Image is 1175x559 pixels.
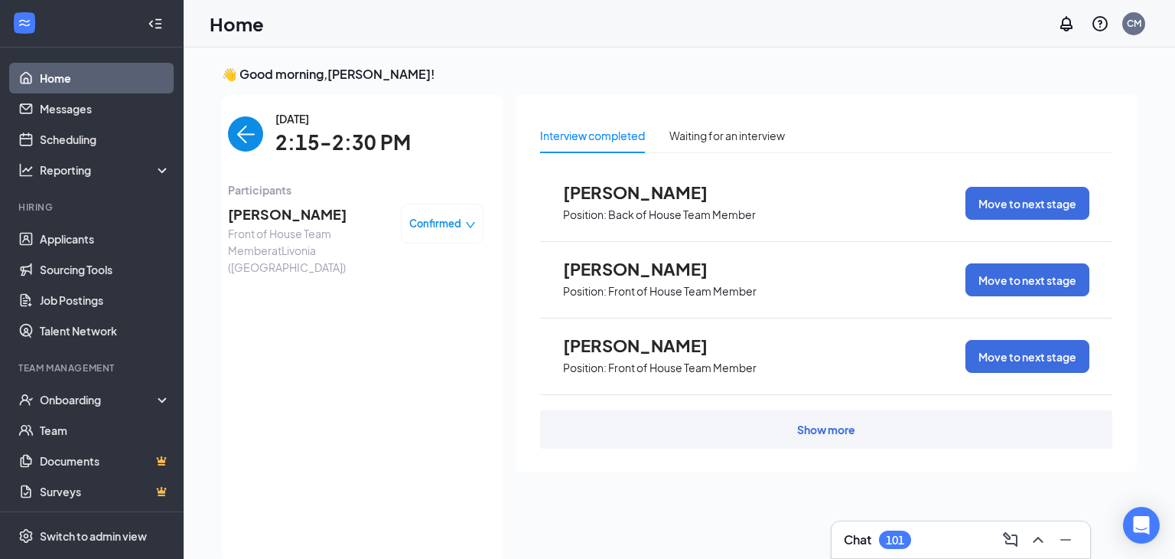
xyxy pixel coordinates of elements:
[228,204,389,225] span: [PERSON_NAME]
[275,127,411,159] span: 2:15-2:30 PM
[563,361,607,375] p: Position:
[886,534,904,547] div: 101
[18,392,34,407] svg: UserCheck
[228,181,483,198] span: Participants
[1001,531,1020,549] svg: ComposeMessage
[210,11,264,37] h1: Home
[18,528,34,544] svg: Settings
[1057,15,1076,33] svg: Notifications
[563,259,731,279] span: [PERSON_NAME]
[40,254,171,285] a: Sourcing Tools
[797,422,855,437] div: Show more
[18,162,34,178] svg: Analysis
[40,415,171,446] a: Team
[1127,17,1141,30] div: CM
[40,93,171,124] a: Messages
[228,116,263,152] button: back-button
[1056,531,1075,549] svg: Minimize
[40,392,158,407] div: Onboarding
[18,201,168,214] div: Hiring
[40,446,171,476] a: DocumentsCrown
[409,216,461,231] span: Confirmed
[40,124,171,155] a: Scheduling
[40,315,171,346] a: Talent Network
[148,16,163,31] svg: Collapse
[1026,528,1050,552] button: ChevronUp
[1053,528,1078,552] button: Minimize
[669,127,785,144] div: Waiting for an interview
[608,284,757,299] p: Front of House Team Member
[40,285,171,315] a: Job Postings
[18,361,168,374] div: Team Management
[998,528,1023,552] button: ComposeMessage
[465,220,476,230] span: down
[40,63,171,93] a: Home
[40,476,171,507] a: SurveysCrown
[608,208,756,222] p: Back of House Team Member
[17,15,32,31] svg: WorkstreamLogo
[540,127,645,144] div: Interview completed
[563,182,731,202] span: [PERSON_NAME]
[40,224,171,254] a: Applicants
[563,284,607,299] p: Position:
[965,187,1089,220] button: Move to next stage
[40,528,147,544] div: Switch to admin view
[965,263,1089,296] button: Move to next stage
[563,335,731,355] span: [PERSON_NAME]
[275,110,411,127] span: [DATE]
[1029,531,1047,549] svg: ChevronUp
[608,361,757,375] p: Front of House Team Member
[1123,507,1160,544] div: Open Intercom Messenger
[222,66,1137,83] h3: 👋 Good morning, [PERSON_NAME] !
[965,340,1089,373] button: Move to next stage
[844,531,871,548] h3: Chat
[1091,15,1109,33] svg: QuestionInfo
[563,208,607,222] p: Position:
[228,225,389,276] span: Front of House Team Member at Livonia ([GEOGRAPHIC_DATA])
[40,162,171,178] div: Reporting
